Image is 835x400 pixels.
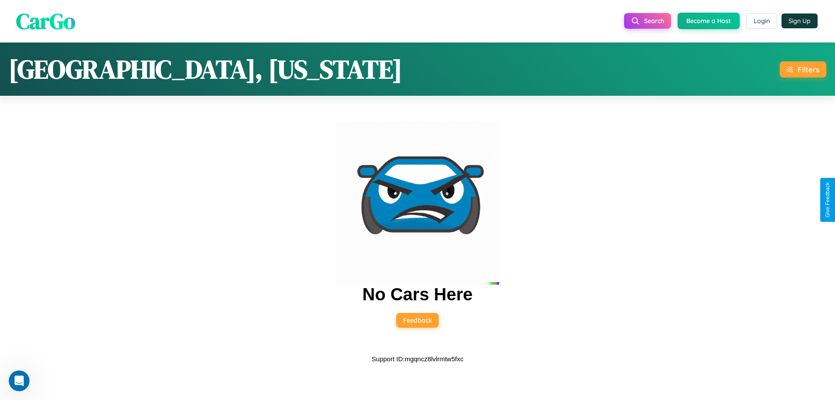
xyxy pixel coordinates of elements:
p: Support ID: mgqncz8lvlrmtw5fxc [372,353,464,365]
button: Search [624,13,671,29]
button: Feedback [396,313,439,328]
span: Search [644,17,664,25]
img: car [336,121,499,285]
button: Login [746,13,777,29]
span: CarGo [16,6,75,36]
h1: [GEOGRAPHIC_DATA], [US_STATE] [9,51,402,87]
button: Become a Host [678,13,740,29]
iframe: Intercom live chat [9,370,30,391]
div: Give Feedback [825,182,831,218]
button: Filters [780,61,826,77]
div: Filters [798,65,819,74]
h2: No Cars Here [362,285,472,304]
button: Sign Up [782,13,818,28]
